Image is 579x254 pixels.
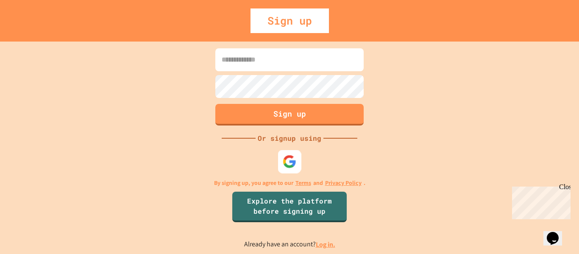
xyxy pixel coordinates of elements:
div: Or signup using [256,133,323,143]
a: Log in. [316,240,335,249]
div: Sign up [251,8,329,33]
button: Sign up [215,104,364,126]
a: Terms [295,179,311,187]
a: Privacy Policy [325,179,362,187]
a: Explore the platform before signing up [232,192,347,222]
div: Chat with us now!Close [3,3,58,54]
p: Already have an account? [244,239,335,250]
iframe: chat widget [543,220,571,246]
p: By signing up, you agree to our and . [214,179,365,187]
img: google-icon.svg [283,154,297,168]
iframe: chat widget [509,183,571,219]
